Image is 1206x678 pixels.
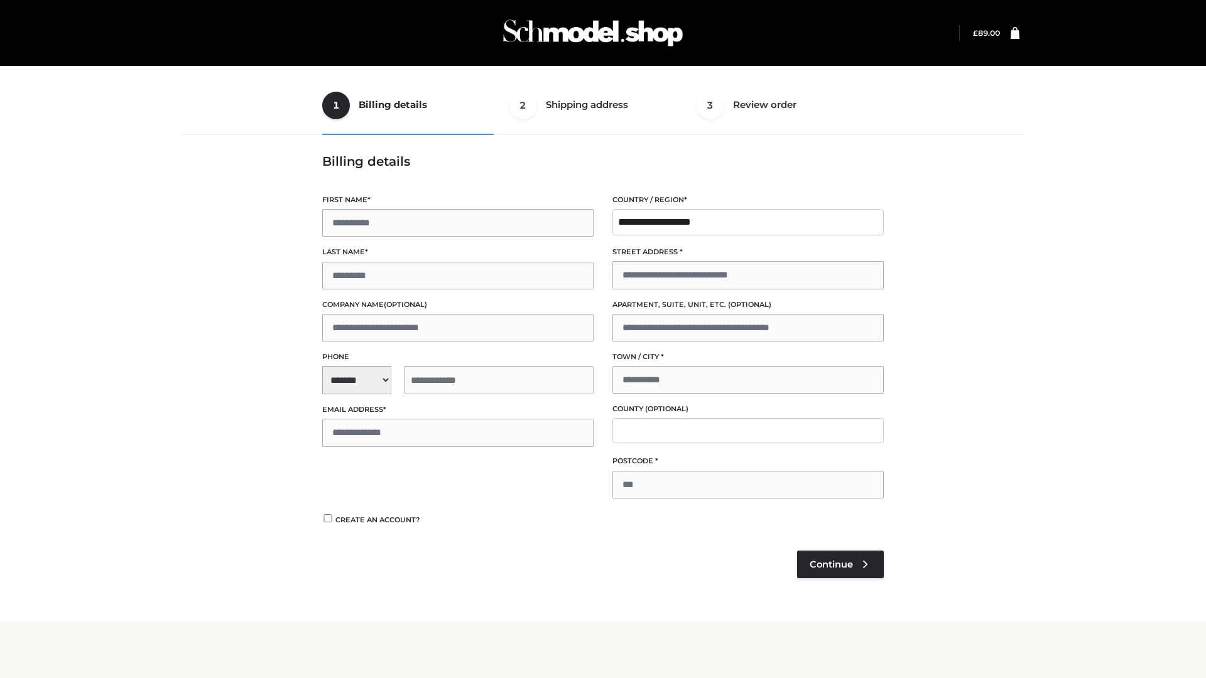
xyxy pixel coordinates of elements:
[322,154,884,169] h3: Billing details
[973,28,978,38] span: £
[612,194,884,206] label: Country / Region
[335,515,420,524] span: Create an account?
[499,8,687,58] img: Schmodel Admin 964
[612,246,884,258] label: Street address
[973,28,1000,38] bdi: 89.00
[322,299,594,311] label: Company name
[322,404,594,416] label: Email address
[797,551,884,578] a: Continue
[810,559,853,570] span: Continue
[322,246,594,258] label: Last name
[612,403,884,415] label: County
[612,299,884,311] label: Apartment, suite, unit, etc.
[612,455,884,467] label: Postcode
[728,300,771,309] span: (optional)
[973,28,1000,38] a: £89.00
[612,351,884,363] label: Town / City
[322,514,334,522] input: Create an account?
[645,404,688,413] span: (optional)
[322,351,594,363] label: Phone
[322,194,594,206] label: First name
[384,300,427,309] span: (optional)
